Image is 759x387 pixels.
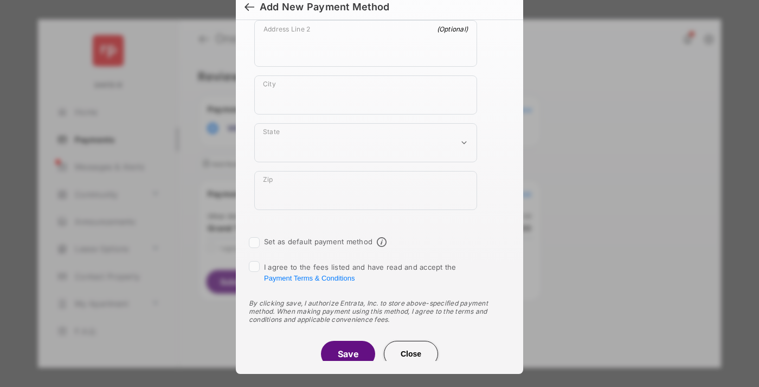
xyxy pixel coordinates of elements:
[264,263,456,282] span: I agree to the fees listed and have read and accept the
[254,20,477,67] div: payment_method_screening[postal_addresses][addressLine2]
[264,274,355,282] button: I agree to the fees listed and have read and accept the
[377,237,387,247] span: Default payment method info
[249,299,510,323] div: By clicking save, I authorize Entrata, Inc. to store above-specified payment method. When making ...
[254,171,477,210] div: payment_method_screening[postal_addresses][postalCode]
[321,341,375,367] button: Save
[254,75,477,115] div: payment_method_screening[postal_addresses][locality]
[264,237,372,246] label: Set as default payment method
[254,123,477,162] div: payment_method_screening[postal_addresses][administrativeArea]
[260,1,389,13] div: Add New Payment Method
[384,341,438,367] button: Close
